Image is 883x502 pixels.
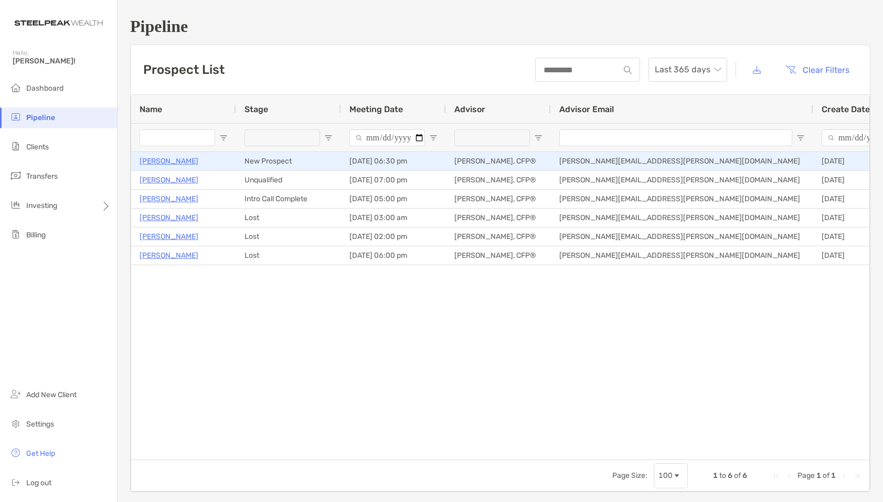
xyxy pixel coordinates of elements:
[26,420,54,429] span: Settings
[236,246,341,265] div: Lost
[658,471,673,480] div: 100
[140,129,215,146] input: Name Filter Input
[324,134,333,142] button: Open Filter Menu
[13,4,104,42] img: Zoe Logo
[446,209,551,227] div: [PERSON_NAME], CFP®
[236,209,341,227] div: Lost
[9,388,22,400] img: add_new_client icon
[728,471,732,480] span: 6
[236,227,341,246] div: Lost
[822,104,870,114] span: Create Date
[9,199,22,211] img: investing icon
[559,104,614,114] span: Advisor Email
[785,472,793,480] div: Previous Page
[341,171,446,189] div: [DATE] 07:00 pm
[349,104,403,114] span: Meeting Date
[140,211,198,224] a: [PERSON_NAME]
[140,173,198,187] a: [PERSON_NAME]
[236,152,341,170] div: New Prospect
[341,190,446,208] div: [DATE] 05:00 pm
[454,104,485,114] span: Advisor
[9,111,22,123] img: pipeline icon
[26,449,55,458] span: Get Help
[551,152,813,170] div: [PERSON_NAME][EMAIL_ADDRESS][PERSON_NAME][DOMAIN_NAME]
[26,231,46,239] span: Billing
[140,104,162,114] span: Name
[446,152,551,170] div: [PERSON_NAME], CFP®
[734,471,741,480] span: of
[551,227,813,246] div: [PERSON_NAME][EMAIL_ADDRESS][PERSON_NAME][DOMAIN_NAME]
[446,171,551,189] div: [PERSON_NAME], CFP®
[140,249,198,262] a: [PERSON_NAME]
[26,143,49,151] span: Clients
[446,246,551,265] div: [PERSON_NAME], CFP®
[349,129,425,146] input: Meeting Date Filter Input
[26,390,77,399] span: Add New Client
[13,57,111,66] span: [PERSON_NAME]!
[446,190,551,208] div: [PERSON_NAME], CFP®
[551,171,813,189] div: [PERSON_NAME][EMAIL_ADDRESS][PERSON_NAME][DOMAIN_NAME]
[26,478,51,487] span: Log out
[140,155,198,168] a: [PERSON_NAME]
[9,228,22,241] img: billing icon
[236,171,341,189] div: Unqualified
[654,463,688,488] div: Page Size
[559,129,792,146] input: Advisor Email Filter Input
[778,58,857,81] button: Clear Filters
[236,190,341,208] div: Intro Call Complete
[831,471,836,480] span: 1
[244,104,268,114] span: Stage
[551,190,813,208] div: [PERSON_NAME][EMAIL_ADDRESS][PERSON_NAME][DOMAIN_NAME]
[853,472,861,480] div: Last Page
[719,471,726,480] span: to
[9,169,22,182] img: transfers icon
[341,227,446,246] div: [DATE] 02:00 pm
[9,446,22,459] img: get-help icon
[551,209,813,227] div: [PERSON_NAME][EMAIL_ADDRESS][PERSON_NAME][DOMAIN_NAME]
[624,66,632,74] img: input icon
[26,201,57,210] span: Investing
[130,17,870,36] h1: Pipeline
[772,472,781,480] div: First Page
[26,172,58,181] span: Transfers
[219,134,228,142] button: Open Filter Menu
[823,471,829,480] span: of
[9,81,22,94] img: dashboard icon
[534,134,542,142] button: Open Filter Menu
[341,209,446,227] div: [DATE] 03:00 am
[816,471,821,480] span: 1
[612,471,647,480] div: Page Size:
[655,58,721,81] span: Last 365 days
[797,471,815,480] span: Page
[9,476,22,488] img: logout icon
[446,227,551,246] div: [PERSON_NAME], CFP®
[551,246,813,265] div: [PERSON_NAME][EMAIL_ADDRESS][PERSON_NAME][DOMAIN_NAME]
[9,140,22,152] img: clients icon
[341,246,446,265] div: [DATE] 06:00 pm
[26,113,55,122] span: Pipeline
[143,62,225,77] h3: Prospect List
[9,417,22,430] img: settings icon
[140,192,198,205] a: [PERSON_NAME]
[341,152,446,170] div: [DATE] 06:30 pm
[742,471,747,480] span: 6
[140,230,198,243] a: [PERSON_NAME]
[713,471,718,480] span: 1
[429,134,438,142] button: Open Filter Menu
[26,84,63,93] span: Dashboard
[796,134,805,142] button: Open Filter Menu
[840,472,848,480] div: Next Page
